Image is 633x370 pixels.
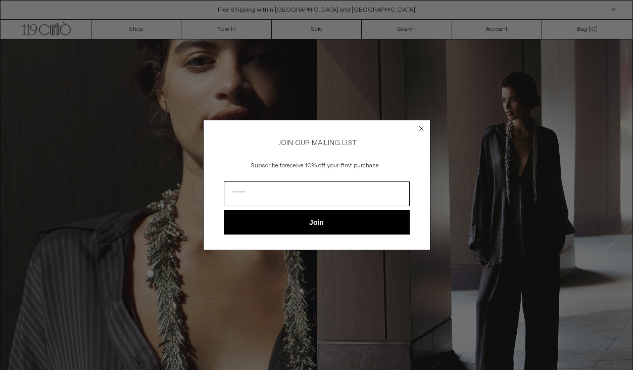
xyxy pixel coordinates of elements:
[224,210,410,235] button: Join
[277,138,357,148] span: JOIN OUR MAILING LIST
[251,162,285,170] span: Subscribe to
[285,162,379,170] span: receive 10% off your first purchase
[416,123,426,133] button: Close dialog
[224,181,410,206] input: Email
